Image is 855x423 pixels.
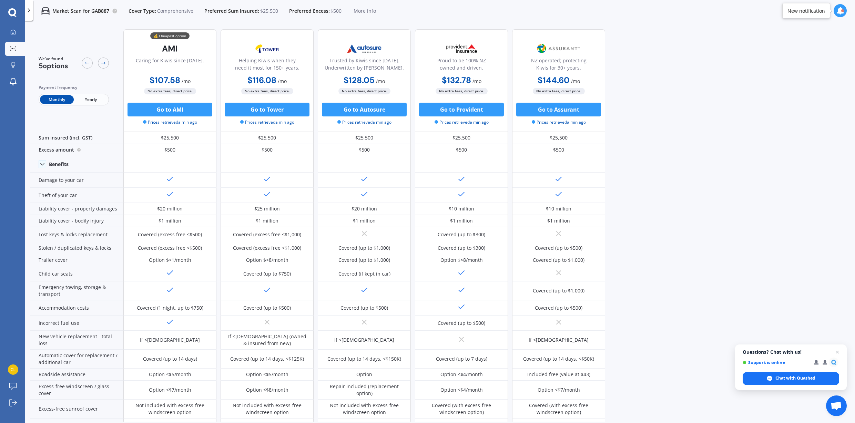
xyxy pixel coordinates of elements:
[30,266,123,281] div: Child car seats
[338,245,390,251] div: Covered (up to $1,000)
[538,75,570,85] b: $144.60
[30,350,123,369] div: Automatic cover for replacement / additional car
[547,217,570,224] div: $1 million
[512,132,605,144] div: $25,500
[137,305,203,311] div: Covered (1 night, up to $750)
[318,144,411,156] div: $500
[243,305,291,311] div: Covered (up to $500)
[30,300,123,316] div: Accommodation costs
[233,231,301,238] div: Covered (excess free <$1,000)
[327,355,401,362] div: Covered (up to 14 days, <$150K)
[289,8,330,14] span: Preferred Excess:
[337,119,391,125] span: Prices retrieved a min ago
[322,103,407,116] button: Go to Autosure
[243,270,291,277] div: Covered (up to $750)
[240,119,294,125] span: Prices retrieved a min ago
[420,402,503,416] div: Covered (with excess-free windscreen option)
[143,355,197,362] div: Covered (up to 14 days)
[442,75,471,85] b: $132.78
[353,217,376,224] div: $1 million
[254,205,280,212] div: $25 million
[440,257,483,264] div: Option $<8/month
[546,205,571,212] div: $10 million
[535,305,582,311] div: Covered (up to $500)
[330,8,342,14] span: $500
[518,57,599,74] div: NZ operated; protecting Kiwis for 30+ years.
[787,7,825,14] div: New notification
[436,88,488,94] span: No extra fees, direct price.
[833,348,842,356] span: Close chat
[226,57,308,74] div: Helping Kiwis when they need it most for 150+ years.
[30,144,123,156] div: Excess amount
[52,8,109,14] p: Market Scan for GAB887
[439,40,484,57] img: Provident.png
[241,88,293,94] span: No extra fees, direct price.
[533,287,584,294] div: Covered (up to $1,000)
[138,245,202,251] div: Covered (excess free <$500)
[39,61,68,70] span: 5 options
[436,355,487,362] div: Covered (up to 7 days)
[344,75,375,85] b: $128.05
[225,103,309,116] button: Go to Tower
[535,245,582,251] div: Covered (up to $500)
[342,40,387,57] img: Autosure.webp
[136,57,204,74] div: Caring for Kiwis since [DATE].
[247,75,276,85] b: $116.08
[435,119,489,125] span: Prices retrieved a min ago
[230,355,304,362] div: Covered (up to 14 days, <$125K)
[221,132,314,144] div: $25,500
[450,217,473,224] div: $1 million
[30,173,123,188] div: Damage to your car
[30,331,123,350] div: New vehicle replacement - total loss
[30,227,123,242] div: Lost keys & locks replacement
[204,8,259,14] span: Preferred Sum Insured:
[150,32,190,39] div: 💰 Cheapest option
[149,257,191,264] div: Option $<1/month
[517,402,600,416] div: Covered (with excess-free windscreen option)
[30,381,123,400] div: Excess-free windscreen / glass cover
[826,395,847,416] div: Open chat
[318,132,411,144] div: $25,500
[30,316,123,331] div: Incorrect fuel use
[39,56,68,62] span: We've found
[246,371,288,378] div: Option <$5/month
[30,215,123,227] div: Liability cover - bodily injury
[527,371,590,378] div: Included free (value at $43)
[516,103,601,116] button: Go to Assurant
[129,8,156,14] span: Cover Type:
[149,386,191,393] div: Option <$7/month
[30,188,123,203] div: Theft of your car
[260,8,278,14] span: $25,500
[157,8,193,14] span: Comprehensive
[226,402,308,416] div: Not included with excess-free windscreen option
[40,95,74,104] span: Monthly
[246,257,288,264] div: Option $<8/month
[415,132,508,144] div: $25,500
[30,400,123,419] div: Excess-free sunroof cover
[244,40,290,57] img: Tower.webp
[472,78,481,84] span: / mo
[338,270,390,277] div: Covered (if kept in car)
[147,40,193,57] img: AMI-text-1.webp
[123,132,216,144] div: $25,500
[140,337,200,343] div: If <[DEMOGRAPHIC_DATA]
[221,144,314,156] div: $500
[338,88,390,94] span: No extra fees, direct price.
[538,386,580,393] div: Option <$7/month
[533,88,585,94] span: No extra fees, direct price.
[74,95,108,104] span: Yearly
[138,231,202,238] div: Covered (excess free <$500)
[356,371,372,378] div: Option
[338,257,390,264] div: Covered (up to $1,000)
[144,88,196,94] span: No extra fees, direct price.
[438,245,485,251] div: Covered (up to $300)
[323,402,406,416] div: Not included with excess-free windscreen option
[41,7,50,15] img: car.f15378c7a67c060ca3f3.svg
[743,349,839,355] span: Questions? Chat with us!
[532,119,586,125] span: Prices retrieved a min ago
[512,144,605,156] div: $500
[354,8,376,14] span: More info
[324,57,405,74] div: Trusted by Kiwis since [DATE]. Underwritten by [PERSON_NAME].
[143,119,197,125] span: Prices retrieved a min ago
[415,144,508,156] div: $500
